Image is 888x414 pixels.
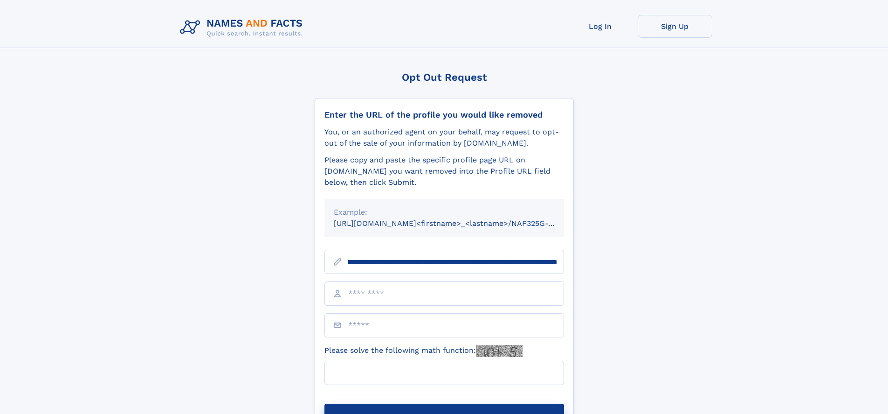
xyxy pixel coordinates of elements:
[324,345,523,357] label: Please solve the following math function:
[176,15,310,40] img: Logo Names and Facts
[315,71,574,83] div: Opt Out Request
[324,110,564,120] div: Enter the URL of the profile you would like removed
[563,15,638,38] a: Log In
[334,219,582,228] small: [URL][DOMAIN_NAME]<firstname>_<lastname>/NAF325G-xxxxxxxx
[324,154,564,188] div: Please copy and paste the specific profile page URL on [DOMAIN_NAME] you want removed into the Pr...
[334,207,555,218] div: Example:
[324,126,564,149] div: You, or an authorized agent on your behalf, may request to opt-out of the sale of your informatio...
[638,15,712,38] a: Sign Up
